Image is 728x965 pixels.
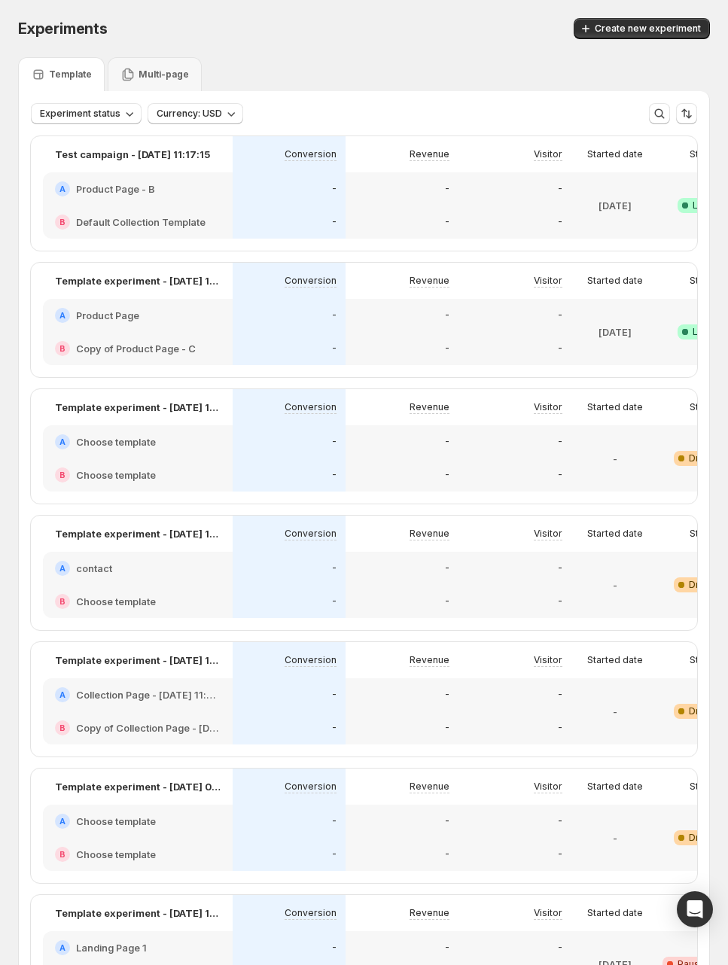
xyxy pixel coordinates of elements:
p: - [558,309,562,321]
span: Draft [689,832,711,844]
p: - [332,689,337,701]
h2: A [59,311,65,320]
p: Status [690,401,717,413]
p: - [558,436,562,448]
p: Status [690,781,717,793]
p: - [558,562,562,574]
p: - [445,309,449,321]
button: Currency: USD [148,103,243,124]
h2: Default Collection Template [76,215,206,230]
p: Conversion [285,401,337,413]
p: Conversion [285,275,337,287]
p: - [445,562,449,574]
p: - [332,942,337,954]
p: Conversion [285,907,337,919]
p: [DATE] [599,198,632,213]
p: Conversion [285,654,337,666]
h2: Product Page [76,308,139,323]
h2: Copy of Collection Page - [DATE] 11:39:23 [76,720,221,735]
h2: Landing Page 1 [76,940,147,955]
h2: B [59,723,65,732]
h2: A [59,690,65,699]
h2: Product Page - B [76,181,155,196]
h2: B [59,344,65,353]
h2: B [59,597,65,606]
p: Conversion [285,528,337,540]
p: - [558,469,562,481]
button: Sort the results [676,103,697,124]
p: - [558,815,562,827]
p: - [445,595,449,607]
p: Status [690,148,717,160]
h2: contact [76,561,112,576]
p: Revenue [410,907,449,919]
p: - [558,942,562,954]
p: Visitor [534,401,562,413]
p: - [445,815,449,827]
p: - [613,704,617,719]
p: [DATE] [599,324,632,339]
p: - [445,469,449,481]
p: - [613,830,617,845]
p: Status [690,275,717,287]
h2: Choose template [76,594,156,609]
p: - [332,562,337,574]
p: - [558,342,562,355]
h2: Choose template [76,847,156,862]
p: Started date [587,275,643,287]
p: Conversion [285,781,337,793]
span: Experiment status [40,108,120,120]
p: Template experiment - [DATE] 15:45:48 [55,906,221,921]
p: Template experiment - [DATE] 04:17:11 [55,779,221,794]
p: - [332,595,337,607]
span: Live [693,199,711,212]
p: Multi-page [139,68,189,81]
div: Open Intercom Messenger [677,891,713,927]
p: - [558,689,562,701]
p: - [558,722,562,734]
h2: A [59,437,65,446]
p: Visitor [534,275,562,287]
p: Visitor [534,654,562,666]
span: Currency: USD [157,108,222,120]
h2: Choose template [76,814,156,829]
p: Revenue [410,528,449,540]
p: Started date [587,907,643,919]
p: Started date [587,401,643,413]
p: - [445,848,449,860]
p: - [445,183,449,195]
p: Started date [587,781,643,793]
p: Visitor [534,528,562,540]
p: Test campaign - [DATE] 11:17:15 [55,147,210,162]
span: Draft [689,705,711,717]
p: - [332,722,337,734]
h2: A [59,564,65,573]
h2: B [59,850,65,859]
h2: Choose template [76,467,156,483]
p: - [445,689,449,701]
p: Visitor [534,148,562,160]
p: Template experiment - [DATE] 13:24:13 [55,273,221,288]
p: - [332,469,337,481]
h2: Collection Page - [DATE] 11:39:23 [76,687,221,702]
p: Status [690,528,717,540]
p: Visitor [534,781,562,793]
h2: A [59,943,65,952]
p: - [332,848,337,860]
p: - [613,577,617,592]
span: Draft [689,579,711,591]
h2: A [59,817,65,826]
p: Template [49,68,92,81]
p: - [558,595,562,607]
p: Started date [587,528,643,540]
p: - [558,216,562,228]
p: - [613,451,617,466]
p: Template experiment - [DATE] 13:36:51 [55,526,221,541]
p: - [332,183,337,195]
h2: Choose template [76,434,156,449]
p: Visitor [534,907,562,919]
p: - [445,216,449,228]
h2: Copy of Product Page - C [76,341,196,356]
p: Status [690,654,717,666]
p: Started date [587,654,643,666]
